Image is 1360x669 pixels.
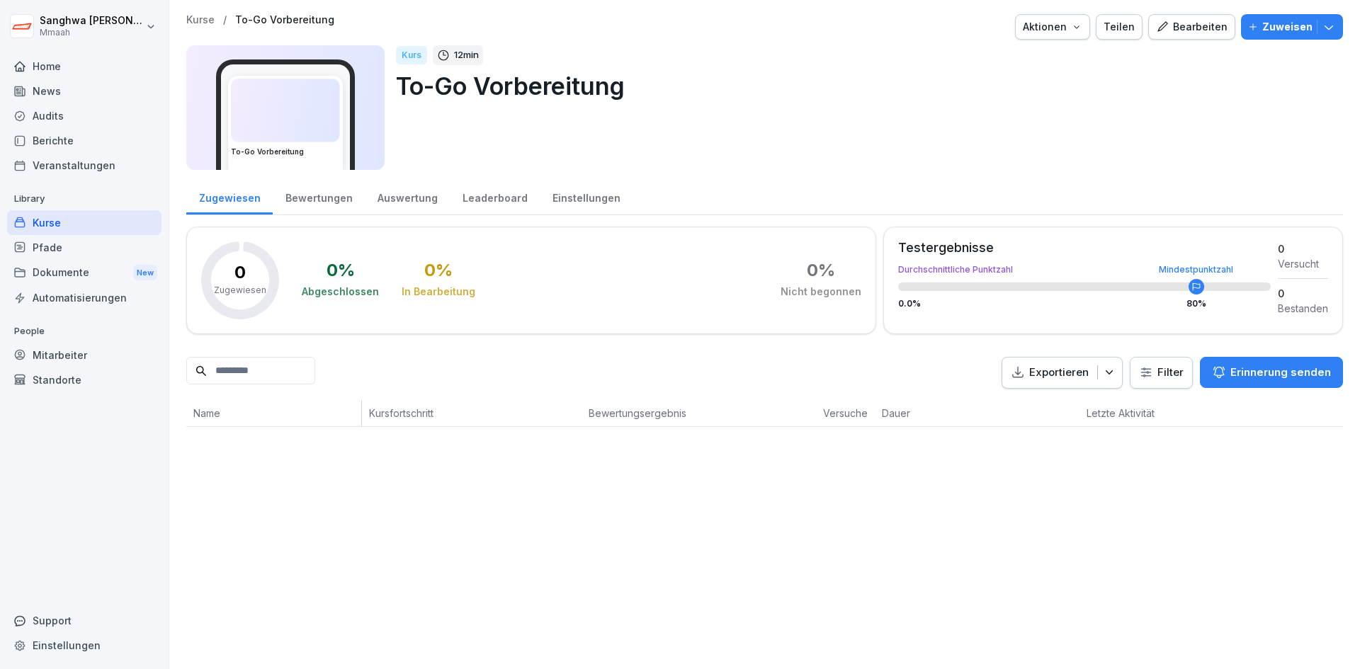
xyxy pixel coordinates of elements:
[369,406,574,421] p: Kursfortschritt
[1023,19,1082,35] div: Aktionen
[540,178,633,215] a: Einstellungen
[1278,256,1328,271] div: Versucht
[396,68,1332,104] p: To-Go Vorbereitung
[273,178,365,215] a: Bewertungen
[231,147,340,157] h3: To-Go Vorbereitung
[7,128,161,153] a: Berichte
[1200,357,1343,388] button: Erinnerung senden
[186,178,273,215] a: Zugewiesen
[589,406,809,421] p: Bewertungsergebnis
[1029,365,1089,381] p: Exportieren
[823,406,868,421] p: Versuche
[807,262,835,279] div: 0 %
[1186,299,1206,308] div: 80 %
[7,235,161,260] a: Pfade
[133,265,157,281] div: New
[7,320,161,343] p: People
[7,79,161,103] a: News
[402,285,475,299] div: In Bearbeitung
[365,178,450,215] a: Auswertung
[7,367,161,392] a: Standorte
[7,103,161,128] a: Audits
[1139,365,1184,379] div: Filter
[450,178,540,215] a: Leaderboard
[1148,14,1235,40] button: Bearbeiten
[781,285,861,299] div: Nicht begonnen
[1087,406,1182,421] p: Letzte Aktivität
[186,14,215,26] a: Kurse
[7,285,161,310] a: Automatisierungen
[327,262,355,279] div: 0 %
[1156,19,1228,35] div: Bearbeiten
[898,241,1271,254] div: Testergebnisse
[7,343,161,367] a: Mitarbeiter
[223,14,227,26] p: /
[302,285,379,299] div: Abgeschlossen
[1096,14,1143,40] button: Teilen
[7,608,161,633] div: Support
[1262,19,1313,35] p: Zuweisen
[235,14,334,26] a: To-Go Vorbereitung
[882,406,941,421] p: Dauer
[7,633,161,658] a: Einstellungen
[1278,286,1328,301] div: 0
[1104,19,1135,35] div: Teilen
[424,262,453,279] div: 0 %
[1278,301,1328,316] div: Bestanden
[1159,265,1233,274] div: Mindestpunktzahl
[234,264,246,281] p: 0
[40,15,143,27] p: Sanghwa [PERSON_NAME]
[898,299,1271,308] div: 0.0 %
[1230,365,1331,380] p: Erinnerung senden
[214,284,266,297] p: Zugewiesen
[7,153,161,178] a: Veranstaltungen
[193,406,354,421] p: Name
[396,46,427,64] div: Kurs
[1015,14,1090,40] button: Aktionen
[1130,358,1192,388] button: Filter
[898,265,1271,274] div: Durchschnittliche Punktzahl
[1002,357,1123,389] button: Exportieren
[7,260,161,286] div: Dokumente
[7,260,161,286] a: DokumenteNew
[40,28,143,38] p: Mmaah
[7,210,161,235] a: Kurse
[1278,241,1328,256] div: 0
[454,48,479,62] p: 12 min
[7,188,161,210] p: Library
[1241,14,1343,40] button: Zuweisen
[7,54,161,79] a: Home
